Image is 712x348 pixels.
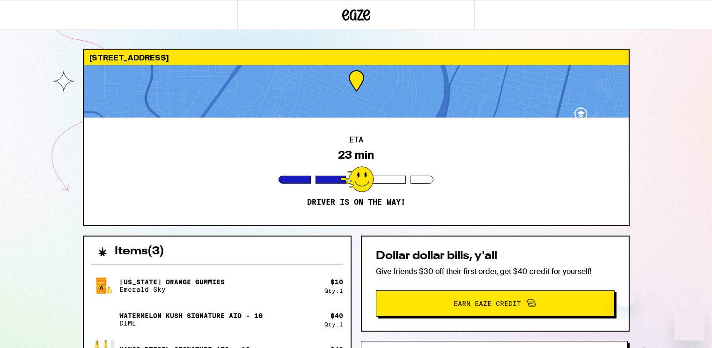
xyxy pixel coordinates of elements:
[675,311,705,341] iframe: Button to launch messaging window
[454,300,521,307] span: Earn Eaze Credit
[376,251,615,262] h2: Dollar dollar bills, y'all
[324,321,343,327] div: Qty: 1
[376,267,615,276] p: Give friends $30 off their first order, get $40 credit for yourself!
[617,288,635,307] iframe: Close message
[349,136,363,144] h2: ETA
[119,286,225,293] p: Emerald Sky
[119,278,225,286] p: [US_STATE] Orange Gummies
[307,198,405,207] p: Driver is on the way!
[330,278,343,286] div: $ 10
[119,319,263,327] p: DIME
[330,312,343,319] div: $ 40
[338,148,374,162] div: 23 min
[324,288,343,294] div: Qty: 1
[91,273,117,299] img: California Orange Gummies
[376,290,615,317] button: Earn Eaze Credit
[115,246,164,257] h2: Items ( 3 )
[119,312,263,319] p: Watermelon Kush Signature AIO - 1g
[84,50,629,65] div: [STREET_ADDRESS]
[91,306,117,333] img: Watermelon Kush Signature AIO - 1g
